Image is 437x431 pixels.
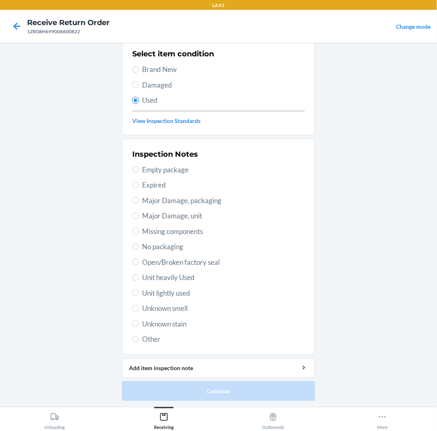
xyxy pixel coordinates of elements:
span: Unknown stain [142,319,305,329]
span: Major Damage, packaging [142,195,305,206]
span: Expired [142,180,305,190]
span: Unknown smell [142,303,305,314]
button: Receiving [109,407,218,430]
button: Outbounds [218,407,328,430]
span: Brand New [142,64,305,75]
input: Unit heavily Used [132,274,139,281]
h4: Receive Return Order [27,17,110,28]
button: Continue [122,381,315,401]
div: Add item inspection note [129,364,308,372]
h2: Select item condition [132,49,214,59]
input: Unknown stain [132,320,139,327]
input: Unknown smell [132,305,139,312]
span: Other [142,334,305,345]
input: Expired [132,182,139,188]
span: Used [142,95,305,106]
input: No packaging [132,243,139,250]
input: Empty package [132,166,139,173]
span: Unit heavily Used [142,272,305,283]
input: Major Damage, unit [132,213,139,219]
input: Brand New [132,66,139,73]
p: LAX1 [212,2,225,9]
input: Open/Broken factory seal [132,259,139,265]
input: Damaged [132,81,139,88]
input: Used [132,97,139,104]
div: Receiving [154,409,174,430]
h2: Inspection Notes [132,149,198,160]
div: Outbounds [262,409,284,430]
input: Missing components [132,228,139,234]
span: Missing components [142,226,305,237]
span: Empty package [142,165,305,175]
input: Major Damage, packaging [132,197,139,204]
span: Damaged [142,80,305,90]
a: View Inspection Standards [132,116,305,125]
a: Change mode [396,23,430,30]
button: More [328,407,437,430]
div: Unloading [44,409,65,430]
input: Other [132,336,139,343]
span: No packaging [142,241,305,252]
div: 1ZR08H699008600822 [27,28,110,35]
button: Add item inspection note [122,358,315,378]
span: Unit lightly used [142,288,305,299]
span: Major Damage, unit [142,211,305,221]
span: Open/Broken factory seal [142,257,305,268]
input: Unit lightly used [132,290,139,296]
div: More [377,409,388,430]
